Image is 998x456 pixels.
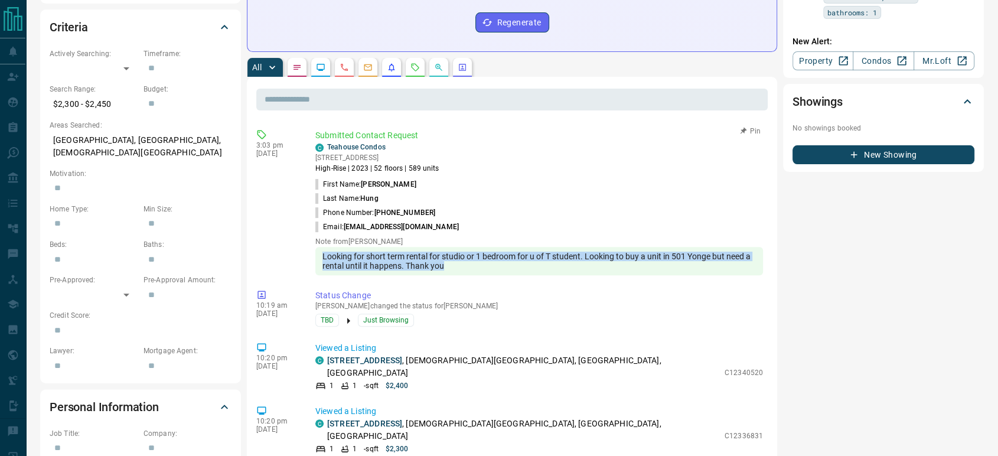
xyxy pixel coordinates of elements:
p: First Name: [315,179,416,190]
p: C12340520 [725,367,763,378]
button: Regenerate [475,12,549,32]
div: Criteria [50,13,231,41]
div: Personal Information [50,393,231,421]
p: , [DEMOGRAPHIC_DATA][GEOGRAPHIC_DATA], [GEOGRAPHIC_DATA], [GEOGRAPHIC_DATA] [327,354,719,379]
p: Company: [143,428,231,439]
span: TBD [321,314,334,326]
button: New Showing [792,145,974,164]
p: 1 [330,380,334,391]
p: 1 [353,444,357,454]
p: Lawyer: [50,346,138,356]
span: bathrooms: 1 [827,6,877,18]
button: Pin [733,126,768,136]
p: Submitted Contact Request [315,129,763,142]
p: [STREET_ADDRESS] [315,152,439,163]
p: High-Rise | 2023 | 52 floors | 589 units [315,163,439,174]
p: Pre-Approved: [50,275,138,285]
svg: Agent Actions [458,63,467,72]
svg: Lead Browsing Activity [316,63,325,72]
p: Status Change [315,289,763,302]
p: $2,300 - $2,450 [50,95,138,114]
p: [DATE] [256,362,298,370]
p: Areas Searched: [50,120,231,131]
p: $2,400 [386,380,409,391]
p: No showings booked [792,123,974,133]
h2: Personal Information [50,398,159,416]
svg: Opportunities [434,63,443,72]
a: [STREET_ADDRESS] [327,419,402,428]
p: Pre-Approval Amount: [143,275,231,285]
p: , [DEMOGRAPHIC_DATA][GEOGRAPHIC_DATA], [GEOGRAPHIC_DATA], [GEOGRAPHIC_DATA] [327,418,719,442]
p: Credit Score: [50,310,231,321]
p: [DATE] [256,149,298,158]
svg: Notes [292,63,302,72]
p: 1 [353,380,357,391]
p: [GEOGRAPHIC_DATA], [GEOGRAPHIC_DATA], [DEMOGRAPHIC_DATA][GEOGRAPHIC_DATA] [50,131,231,162]
a: Teahouse Condos [327,143,386,151]
span: [EMAIL_ADDRESS][DOMAIN_NAME] [344,223,459,231]
p: Actively Searching: [50,48,138,59]
p: Viewed a Listing [315,342,763,354]
p: - sqft [364,444,379,454]
p: Beds: [50,239,138,250]
p: Note from [PERSON_NAME] [315,237,763,246]
p: 1 [330,444,334,454]
p: Search Range: [50,84,138,95]
svg: Calls [340,63,349,72]
p: 10:19 am [256,301,298,310]
p: [DATE] [256,425,298,434]
span: Hung [360,194,378,203]
a: Condos [853,51,914,70]
h2: Showings [792,92,843,111]
div: Looking for short term rental for studio or 1 bedroom for u of T student. Looking to buy a unit i... [315,247,763,275]
p: $2,300 [386,444,409,454]
h2: Criteria [50,18,88,37]
p: New Alert: [792,35,974,48]
p: [DATE] [256,310,298,318]
svg: Requests [410,63,420,72]
p: All [252,63,262,71]
p: Last Name: [315,193,379,204]
a: [STREET_ADDRESS] [327,356,402,365]
p: Job Title: [50,428,138,439]
p: 10:20 pm [256,417,298,425]
p: Baths: [143,239,231,250]
p: Budget: [143,84,231,95]
a: Property [792,51,853,70]
p: Mortgage Agent: [143,346,231,356]
p: 3:03 pm [256,141,298,149]
span: [PHONE_NUMBER] [374,209,435,217]
p: C12336831 [725,431,763,441]
p: Min Size: [143,204,231,214]
svg: Listing Alerts [387,63,396,72]
div: condos.ca [315,144,324,152]
span: Just Browsing [363,314,409,326]
div: Showings [792,87,974,116]
p: Phone Number: [315,207,435,218]
p: Email: [315,222,459,232]
p: Timeframe: [143,48,231,59]
span: [PERSON_NAME] [361,180,416,188]
p: [PERSON_NAME] changed the status for [PERSON_NAME] [315,302,763,310]
p: Motivation: [50,168,231,179]
a: Mr.Loft [914,51,974,70]
p: Viewed a Listing [315,405,763,418]
p: 10:20 pm [256,354,298,362]
div: condos.ca [315,419,324,428]
p: - sqft [364,380,379,391]
p: Home Type: [50,204,138,214]
svg: Emails [363,63,373,72]
div: condos.ca [315,356,324,364]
